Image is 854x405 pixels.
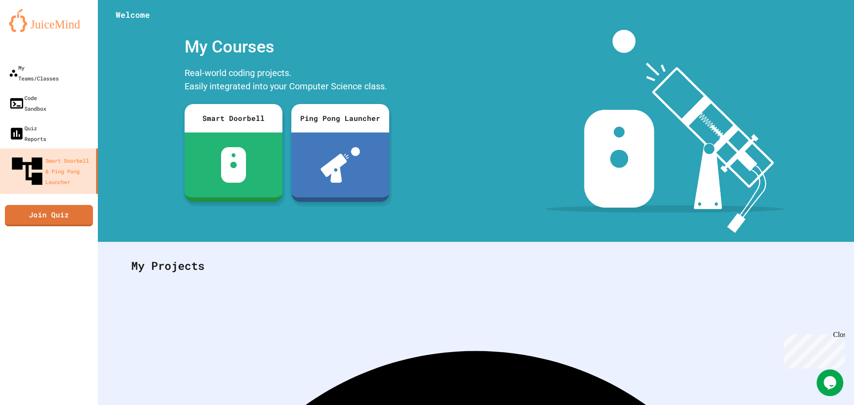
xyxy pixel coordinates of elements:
[9,123,46,144] div: Quiz Reports
[221,147,246,183] img: sdb-white.svg
[9,62,59,84] div: My Teams/Classes
[9,9,89,32] img: logo-orange.svg
[9,92,46,114] div: Code Sandbox
[122,249,830,283] div: My Projects
[817,369,845,396] iframe: chat widget
[9,153,93,189] div: Smart Doorbell & Ping Pong Launcher
[546,30,784,233] img: banner-image-my-projects.png
[291,104,389,132] div: Ping Pong Launcher
[185,104,282,132] div: Smart Doorbell
[5,205,93,226] a: Join Quiz
[780,331,845,369] iframe: chat widget
[180,30,394,64] div: My Courses
[321,147,360,183] img: ppl-with-ball.png
[4,4,61,56] div: Chat with us now!Close
[180,64,394,97] div: Real-world coding projects. Easily integrated into your Computer Science class.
